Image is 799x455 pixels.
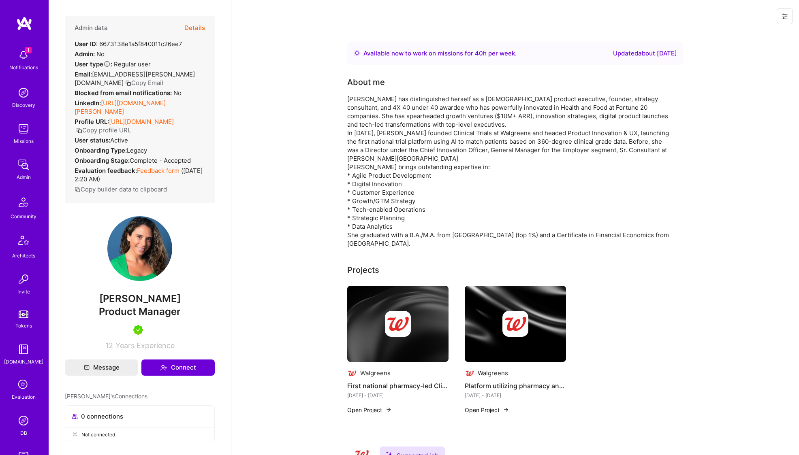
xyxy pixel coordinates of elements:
[11,212,36,221] div: Community
[137,167,179,174] a: Feedback form
[125,80,131,86] i: icon Copy
[75,185,167,193] button: Copy builder data to clipboard
[613,49,677,58] div: Updated about [DATE]
[105,341,113,350] span: 12
[125,79,163,87] button: Copy Email
[347,406,392,414] button: Open Project
[502,311,528,337] img: Company logo
[99,306,181,317] span: Product Manager
[115,341,175,350] span: Years Experience
[465,406,509,414] button: Open Project
[75,89,173,97] strong: Blocked from email notifications:
[75,147,127,154] strong: Onboarding Type:
[465,381,566,391] h4: Platform utilizing pharmacy and digital health interventions to improve metabolic outcomes
[4,357,43,366] div: [DOMAIN_NAME]
[15,85,32,101] img: discovery
[133,325,143,335] img: A.Teamer in Residence
[16,16,32,31] img: logo
[15,47,32,63] img: bell
[347,391,449,400] div: [DATE] - [DATE]
[184,16,205,40] button: Details
[75,136,110,144] strong: User status:
[103,60,111,68] i: Help
[160,364,167,371] i: icon Connect
[65,405,215,442] button: 0 connectionsNot connected
[75,50,105,58] div: No
[12,101,35,109] div: Discovery
[81,412,123,421] span: 0 connections
[465,286,566,362] img: cover
[25,47,32,53] span: 1
[76,128,82,134] i: icon Copy
[75,60,151,68] div: Regular user
[15,412,32,429] img: Admin Search
[14,232,33,251] img: Architects
[75,40,182,48] div: 6673138e1a5f840011c26ee7
[465,368,474,378] img: Company logo
[109,118,174,125] a: [URL][DOMAIN_NAME]
[347,95,671,248] div: [PERSON_NAME] has distinguished herself as a [DEMOGRAPHIC_DATA] product executive, founder, strat...
[15,341,32,357] img: guide book
[478,369,508,377] div: Walgreens
[75,99,101,107] strong: LinkedIn:
[127,147,147,154] span: legacy
[17,173,31,181] div: Admin
[75,157,130,164] strong: Onboarding Stage:
[81,430,115,439] span: Not connected
[347,381,449,391] h4: First national pharmacy-led Clinical Trials SaaS platform
[130,157,191,164] span: Complete - Accepted
[65,359,138,376] button: Message
[16,377,31,393] i: icon SelectionTeam
[12,393,36,401] div: Evaluation
[14,193,33,212] img: Community
[14,137,34,145] div: Missions
[75,40,98,48] strong: User ID:
[65,392,147,400] span: [PERSON_NAME]'s Connections
[19,310,28,318] img: tokens
[75,24,108,32] h4: Admin data
[110,136,128,144] span: Active
[347,76,385,88] div: About me
[75,70,92,78] strong: Email:
[65,293,215,305] span: [PERSON_NAME]
[15,157,32,173] img: admin teamwork
[75,187,81,193] i: icon Copy
[107,216,172,281] img: User Avatar
[75,60,112,68] strong: User type :
[12,251,35,260] div: Architects
[347,368,357,378] img: Company logo
[17,287,30,296] div: Invite
[385,406,392,413] img: arrow-right
[75,99,166,115] a: [URL][DOMAIN_NAME][PERSON_NAME]
[20,429,27,437] div: DB
[75,167,137,174] strong: Evaluation feedback:
[75,70,195,87] span: [EMAIL_ADDRESS][PERSON_NAME][DOMAIN_NAME]
[76,126,131,134] button: Copy profile URL
[475,49,483,57] span: 40
[385,311,411,337] img: Company logo
[347,264,379,276] div: Projects
[9,63,38,72] div: Notifications
[347,286,449,362] img: cover
[72,413,78,419] i: icon Collaborator
[75,166,205,183] div: ( [DATE] 2:20 AM )
[503,406,509,413] img: arrow-right
[75,50,95,58] strong: Admin:
[360,369,391,377] div: Walgreens
[141,359,215,376] button: Connect
[72,431,78,438] i: icon CloseGray
[363,49,517,58] div: Available now to work on missions for h per week .
[15,321,32,330] div: Tokens
[15,121,32,137] img: teamwork
[465,391,566,400] div: [DATE] - [DATE]
[75,89,182,97] div: No
[354,50,360,56] img: Availability
[15,271,32,287] img: Invite
[75,118,109,125] strong: Profile URL:
[84,365,90,370] i: icon Mail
